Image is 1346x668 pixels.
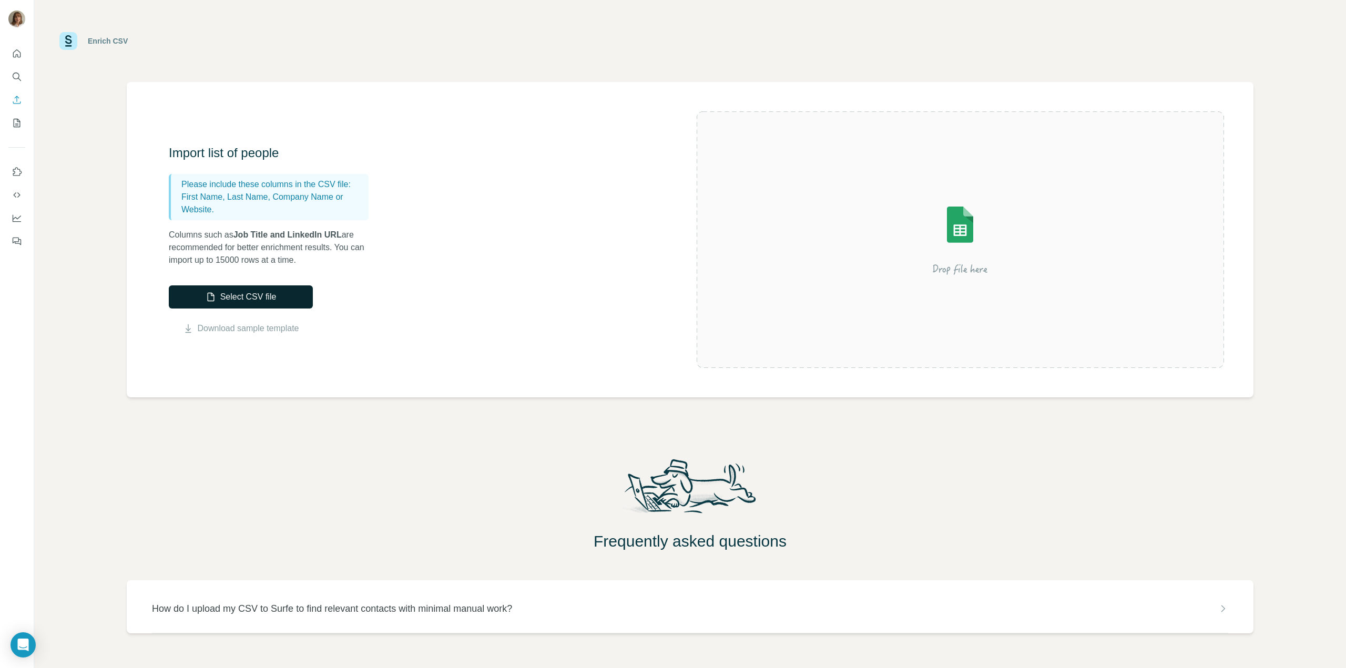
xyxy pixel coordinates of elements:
a: Download sample template [198,322,299,335]
button: Quick start [8,44,25,63]
p: Columns such as are recommended for better enrichment results. You can import up to 15000 rows at... [169,229,379,266]
button: Use Surfe API [8,186,25,204]
img: Avatar [8,11,25,27]
button: My lists [8,114,25,132]
p: First Name, Last Name, Company Name or Website. [181,191,364,216]
p: Please include these columns in the CSV file: [181,178,364,191]
p: How do I upload my CSV to Surfe to find relevant contacts with minimal manual work? [152,601,512,616]
button: Download sample template [169,322,313,335]
button: Feedback [8,232,25,251]
button: Select CSV file [169,285,313,309]
button: Dashboard [8,209,25,228]
button: Use Surfe on LinkedIn [8,162,25,181]
h2: Frequently asked questions [34,532,1346,551]
div: Enrich CSV [88,36,128,46]
img: Surfe Logo [59,32,77,50]
span: Job Title and LinkedIn URL [233,230,342,239]
img: Surfe Mascot Illustration [615,456,766,523]
button: Enrich CSV [8,90,25,109]
h3: Import list of people [169,145,379,161]
div: Open Intercom Messenger [11,632,36,657]
button: Search [8,67,25,86]
img: Surfe Illustration - Drop file here or select below [865,177,1055,303]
